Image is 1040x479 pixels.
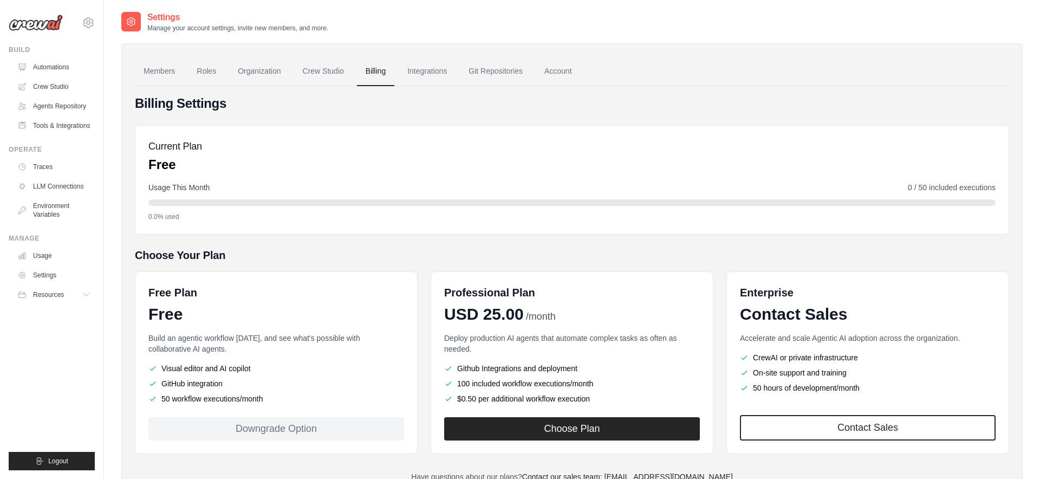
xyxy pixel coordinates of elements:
div: Manage [9,234,95,243]
p: Deploy production AI agents that automate complex tasks as often as needed. [444,333,700,354]
a: Tools & Integrations [13,117,95,134]
h5: Current Plan [148,139,202,154]
a: Billing [357,57,394,86]
li: GitHub integration [148,378,404,389]
span: Resources [33,290,64,299]
a: Contact Sales [740,415,996,441]
a: Members [135,57,184,86]
h2: Settings [147,11,328,24]
li: 100 included workflow executions/month [444,378,700,389]
a: Crew Studio [13,78,95,95]
span: 0 / 50 included executions [908,182,996,193]
span: USD 25.00 [444,305,524,324]
li: Visual editor and AI copilot [148,363,404,374]
li: 50 workflow executions/month [148,393,404,404]
h6: Enterprise [740,285,996,300]
div: Free [148,305,404,324]
li: $0.50 per additional workflow execution [444,393,700,404]
button: Choose Plan [444,417,700,441]
p: Free [148,156,202,173]
a: Integrations [399,57,456,86]
a: Usage [13,247,95,264]
h6: Free Plan [148,285,197,300]
li: CrewAI or private infrastructure [740,352,996,363]
a: Account [536,57,581,86]
h4: Billing Settings [135,95,1009,112]
a: LLM Connections [13,178,95,195]
a: Automations [13,59,95,76]
a: Roles [188,57,225,86]
p: Manage your account settings, invite new members, and more. [147,24,328,33]
a: Crew Studio [294,57,353,86]
a: Git Repositories [460,57,531,86]
button: Logout [9,452,95,470]
a: Agents Repository [13,98,95,115]
li: On-site support and training [740,367,996,378]
span: 0.0% used [148,212,179,221]
h5: Choose Your Plan [135,248,1009,263]
span: Logout [48,457,68,465]
a: Organization [229,57,289,86]
img: Logo [9,15,63,31]
a: Environment Variables [13,197,95,223]
li: 50 hours of development/month [740,383,996,393]
div: Build [9,46,95,54]
span: Usage This Month [148,182,210,193]
p: Build an agentic workflow [DATE], and see what's possible with collaborative AI agents. [148,333,404,354]
h6: Professional Plan [444,285,535,300]
div: Operate [9,145,95,154]
p: Accelerate and scale Agentic AI adoption across the organization. [740,333,996,344]
span: /month [526,309,556,324]
li: Github Integrations and deployment [444,363,700,374]
a: Settings [13,267,95,284]
div: Contact Sales [740,305,996,324]
a: Traces [13,158,95,176]
button: Resources [13,286,95,303]
div: Downgrade Option [148,417,404,441]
